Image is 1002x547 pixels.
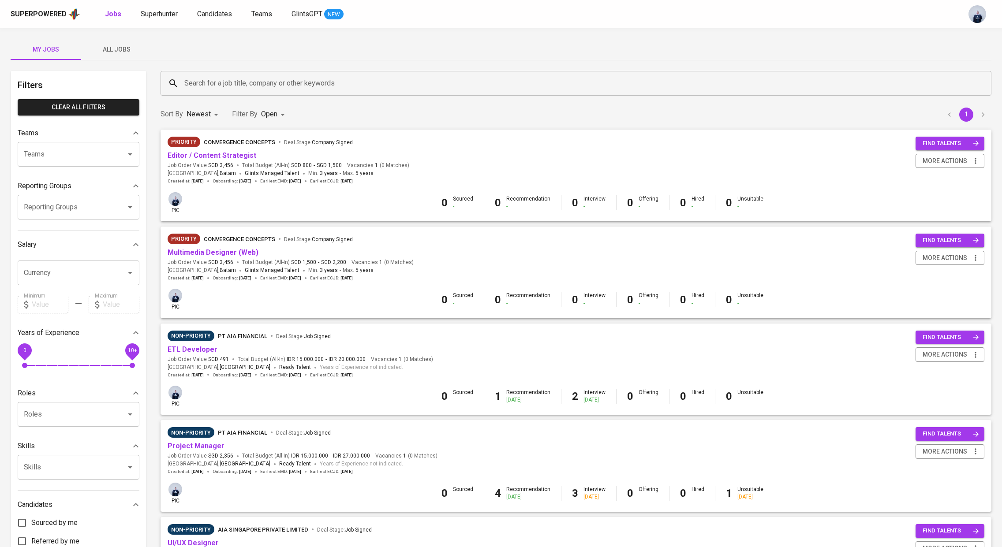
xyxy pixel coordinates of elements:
[289,178,301,184] span: [DATE]
[340,169,341,178] span: -
[124,201,136,213] button: Open
[260,275,301,281] span: Earliest EMD :
[187,109,211,119] p: Newest
[261,110,277,118] span: Open
[168,137,200,147] div: New Job received from Demand Team
[168,178,204,184] span: Created at :
[453,486,473,501] div: Sourced
[239,275,251,281] span: [DATE]
[453,300,473,307] div: -
[320,170,338,176] span: 3 years
[923,138,979,149] span: find talents
[291,162,312,169] span: SGD 800
[737,300,763,307] div: -
[320,460,403,469] span: Years of Experience not indicated.
[11,7,80,21] a: Superpoweredapp logo
[276,430,331,436] span: Deal Stage :
[239,469,251,475] span: [DATE]
[260,178,301,184] span: Earliest EMD :
[168,427,214,438] div: Sufficient Talents in Pipeline
[453,203,473,210] div: -
[18,78,139,92] h6: Filters
[345,527,372,533] span: Job Signed
[692,203,704,210] div: -
[726,487,732,499] b: 1
[453,389,473,404] div: Sourced
[321,259,346,266] span: SGD 2,200
[572,487,578,499] b: 3
[680,197,686,209] b: 0
[141,10,178,18] span: Superhunter
[923,235,979,246] span: find talents
[737,486,763,501] div: Unsuitable
[692,396,704,404] div: -
[680,390,686,402] b: 0
[168,259,233,266] span: Job Order Value
[168,288,183,311] div: pic
[627,197,633,209] b: 0
[204,139,275,145] span: Convergence Concepts
[343,170,374,176] span: Max.
[18,239,37,250] p: Salary
[737,203,763,210] div: -
[124,461,136,473] button: Open
[441,294,448,306] b: 0
[495,390,501,402] b: 1
[329,356,366,363] span: IDR 20.000.000
[340,275,353,281] span: [DATE]
[627,390,633,402] b: 0
[441,487,448,499] b: 0
[168,266,236,275] span: [GEOGRAPHIC_DATA] ,
[239,178,251,184] span: [DATE]
[168,385,183,408] div: pic
[692,300,704,307] div: -
[168,345,217,354] a: ETL Developer
[627,487,633,499] b: 0
[191,372,204,378] span: [DATE]
[506,396,550,404] div: [DATE]
[583,300,606,307] div: -
[506,195,550,210] div: Recommendation
[103,296,139,313] input: Value
[639,300,658,307] div: -
[916,347,984,362] button: more actions
[572,294,578,306] b: 0
[245,170,299,176] span: Glints Managed Talent
[923,446,967,457] span: more actions
[238,356,366,363] span: Total Budget (All-In)
[220,363,270,372] span: [GEOGRAPHIC_DATA]
[506,389,550,404] div: Recommendation
[583,396,606,404] div: [DATE]
[312,236,353,242] span: Company Signed
[242,259,346,266] span: Total Budget (All-In)
[213,275,251,281] span: Onboarding :
[692,389,704,404] div: Hired
[916,251,984,265] button: more actions
[168,162,233,169] span: Job Order Value
[639,292,658,307] div: Offering
[245,267,299,273] span: Glints Managed Talent
[287,356,324,363] span: IDR 15.000.000
[197,10,232,18] span: Candidates
[583,203,606,210] div: -
[18,99,139,115] button: Clear All filters
[737,389,763,404] div: Unsuitable
[168,363,270,372] span: [GEOGRAPHIC_DATA] ,
[168,248,258,257] a: Multimedia Designer (Web)
[105,10,121,18] b: Jobs
[168,289,182,302] img: annisa@glints.com
[320,363,403,372] span: Years of Experience not indicated.
[639,389,658,404] div: Offering
[208,452,233,460] span: SGD 2,356
[726,197,732,209] b: 0
[292,10,322,18] span: GlintsGPT
[16,44,76,55] span: My Jobs
[324,10,344,19] span: NEW
[923,429,979,439] span: find talents
[218,526,308,533] span: AIA Singapore Private Limited
[291,259,316,266] span: SGD 1,500
[333,452,370,460] span: IDR 27.000.000
[325,356,327,363] span: -
[191,178,204,184] span: [DATE]
[916,234,984,247] button: find talents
